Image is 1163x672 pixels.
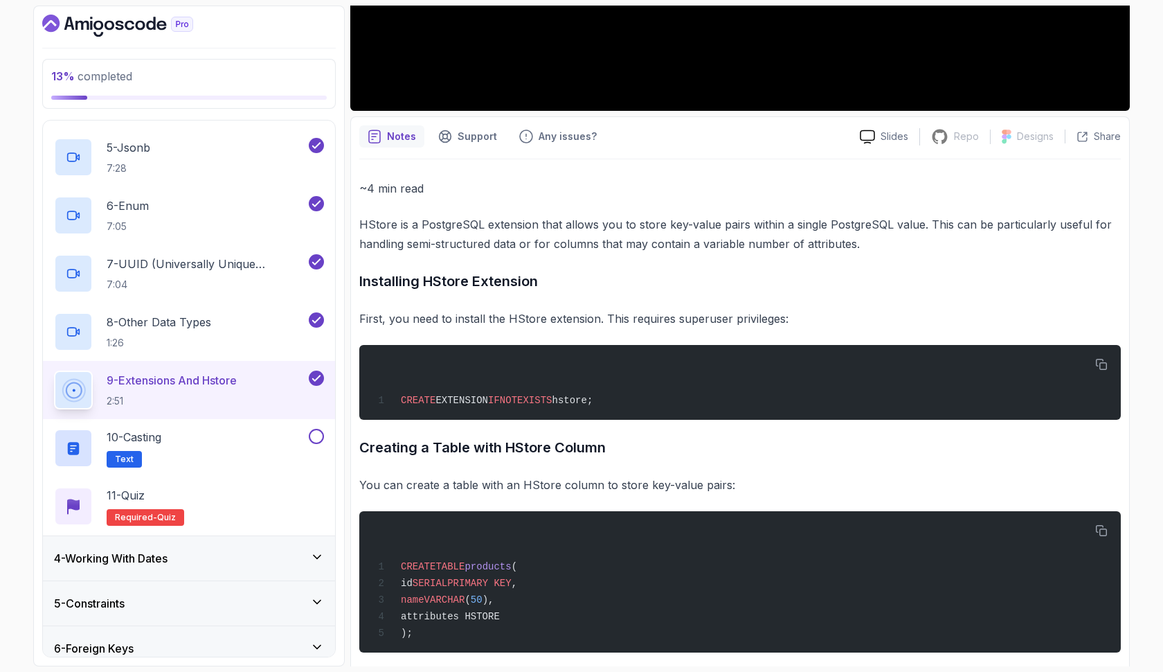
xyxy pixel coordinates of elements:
[430,125,505,148] button: Support button
[424,594,465,605] span: VARCHAR
[1094,130,1121,143] p: Share
[552,395,593,406] span: hstore;
[401,594,424,605] span: name
[107,487,145,504] p: 11 - Quiz
[359,270,1121,292] h3: Installing HStore Extension
[107,197,149,214] p: 6 - Enum
[115,512,157,523] span: Required-
[413,578,447,589] span: SERIAL
[54,371,324,409] button: 9-Extensions And Hstore2:51
[359,215,1121,254] p: HStore is a PostgreSQL extension that allows you to store key-value pairs within a single Postgre...
[54,429,324,468] button: 10-CastingText
[359,125,424,148] button: notes button
[107,429,161,445] p: 10 - Casting
[51,69,75,83] span: 13 %
[107,394,237,408] p: 2:51
[471,594,483,605] span: 50
[54,138,324,177] button: 5-Jsonb7:28
[43,626,335,671] button: 6-Foreign Keys
[500,395,517,406] span: NOT
[107,256,306,272] p: 7 - UUID (Universally Unique Identifier)
[54,487,324,526] button: 11-QuizRequired-quiz
[107,372,237,389] p: 9 - Extensions And Hstore
[881,130,908,143] p: Slides
[447,578,511,589] span: PRIMARY KEY
[115,454,134,465] span: Text
[511,125,605,148] button: Feedback button
[458,130,497,143] p: Support
[54,640,134,657] h3: 6 - Foreign Keys
[107,314,211,330] p: 8 - Other Data Types
[107,139,150,156] p: 5 - Jsonb
[401,628,413,639] span: );
[1065,130,1121,143] button: Share
[387,130,416,143] p: Notes
[54,254,324,293] button: 7-UUID (Universally Unique Identifier)7:04
[359,475,1121,495] p: You can create a table with an HStore column to store key-value pairs:
[359,309,1121,328] p: First, you need to install the HStore extension. This requires superuser privileges:
[954,130,979,143] p: Repo
[43,581,335,626] button: 5-Constraints
[539,130,597,143] p: Any issues?
[517,395,552,406] span: EXISTS
[401,611,500,622] span: attributes HSTORE
[465,594,470,605] span: (
[42,15,225,37] a: Dashboard
[435,395,488,406] span: EXTENSION
[43,536,335,581] button: 4-Working With Dates
[359,179,1121,198] p: ~4 min read
[401,395,435,406] span: CREATE
[51,69,132,83] span: completed
[849,130,919,144] a: Slides
[54,595,125,612] h3: 5 - Constraints
[488,395,500,406] span: IF
[157,512,176,523] span: quiz
[54,550,168,567] h3: 4 - Working With Dates
[107,220,149,233] p: 7:05
[401,561,435,572] span: CREATE
[54,196,324,235] button: 6-Enum7:05
[1017,130,1054,143] p: Designs
[512,578,517,589] span: ,
[465,561,511,572] span: products
[401,578,413,589] span: id
[107,161,150,175] p: 7:28
[359,436,1121,459] h3: Creating a Table with HStore Column
[483,594,494,605] span: ),
[107,278,306,292] p: 7:04
[107,336,211,350] p: 1:26
[54,312,324,351] button: 8-Other Data Types1:26
[512,561,517,572] span: (
[435,561,465,572] span: TABLE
